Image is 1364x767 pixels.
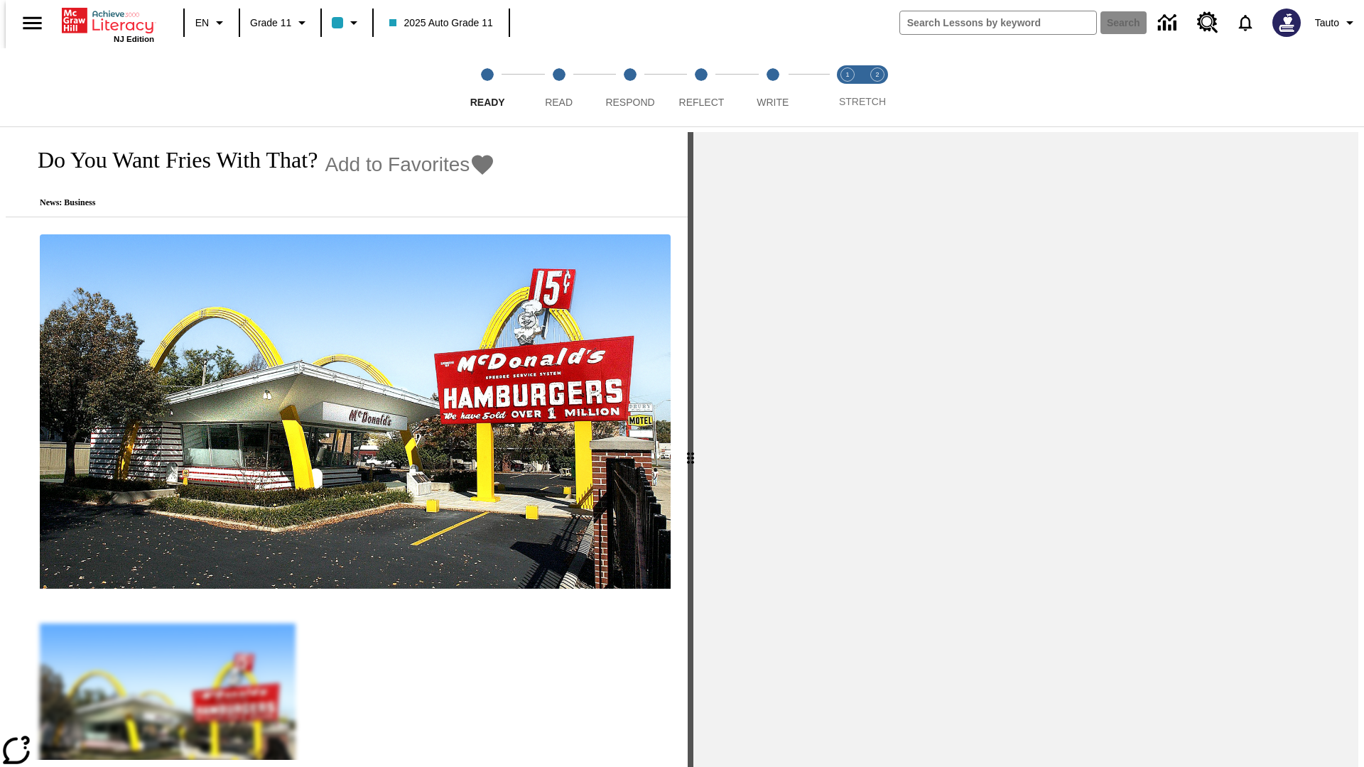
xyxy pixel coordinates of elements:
[1264,4,1309,41] button: Select a new avatar
[470,97,505,108] span: Ready
[857,48,898,126] button: Stretch Respond step 2 of 2
[679,97,725,108] span: Reflect
[189,10,234,36] button: Language: EN, Select a language
[23,197,495,208] p: News: Business
[1272,9,1301,37] img: Avatar
[732,48,814,126] button: Write step 5 of 5
[11,2,53,44] button: Open side menu
[114,35,154,43] span: NJ Edition
[693,132,1358,767] div: activity
[62,5,154,43] div: Home
[875,71,879,78] text: 2
[660,48,742,126] button: Reflect step 4 of 5
[195,16,209,31] span: EN
[244,10,316,36] button: Grade: Grade 11, Select a grade
[900,11,1096,34] input: search field
[250,16,291,31] span: Grade 11
[827,48,868,126] button: Stretch Read step 1 of 2
[839,96,886,107] span: STRETCH
[1189,4,1227,42] a: Resource Center, Will open in new tab
[23,147,318,173] h1: Do You Want Fries With That?
[688,132,693,767] div: Press Enter or Spacebar and then press right and left arrow keys to move the slider
[845,71,849,78] text: 1
[589,48,671,126] button: Respond step 3 of 5
[1309,10,1364,36] button: Profile/Settings
[1149,4,1189,43] a: Data Center
[326,10,368,36] button: Class color is light blue. Change class color
[325,152,495,177] button: Add to Favorites - Do You Want Fries With That?
[325,153,470,176] span: Add to Favorites
[1227,4,1264,41] a: Notifications
[40,234,671,589] img: One of the first McDonald's stores, with the iconic red sign and golden arches.
[1315,16,1339,31] span: Tauto
[446,48,529,126] button: Ready step 1 of 5
[545,97,573,108] span: Read
[757,97,789,108] span: Write
[389,16,492,31] span: 2025 Auto Grade 11
[517,48,600,126] button: Read step 2 of 5
[605,97,654,108] span: Respond
[6,132,688,760] div: reading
